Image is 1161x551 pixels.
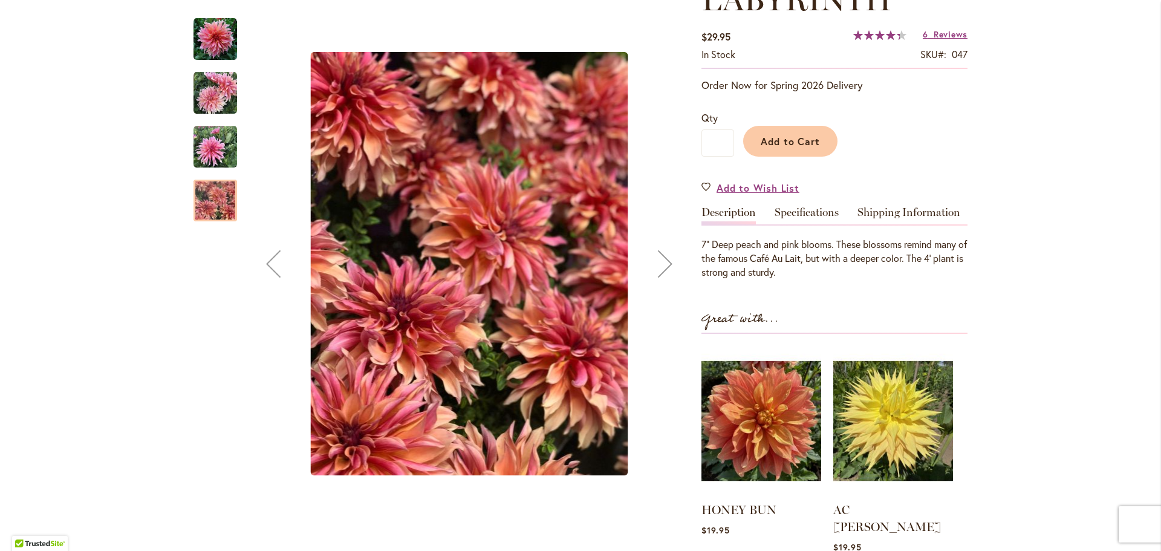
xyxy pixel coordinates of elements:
[193,71,237,115] img: Labyrinth
[934,28,968,40] span: Reviews
[701,346,821,496] img: HONEY BUN
[193,168,237,221] div: Labyrinth
[833,346,953,496] img: AC JERI
[833,503,941,534] a: AC [PERSON_NAME]
[775,207,839,224] a: Specifications
[701,111,718,124] span: Qty
[701,524,730,536] span: $19.95
[701,48,735,60] span: In stock
[249,6,298,522] button: Previous
[9,508,43,542] iframe: Launch Accessibility Center
[701,207,968,279] div: Detailed Product Info
[701,78,968,93] p: Order Now for Spring 2026 Delivery
[857,207,960,224] a: Shipping Information
[743,126,837,157] button: Add to Cart
[193,6,249,60] div: Labyrinth
[701,238,968,279] div: 7” Deep peach and pink blooms. These blossoms remind many of the famous Café Au Lait, but with a ...
[701,207,756,224] a: Description
[701,181,799,195] a: Add to Wish List
[193,18,237,61] img: Labyrinth
[249,6,689,522] div: LabyrinthLabyrinthLabyrinth
[701,503,776,517] a: HONEY BUN
[853,30,906,40] div: 87%
[717,181,799,195] span: Add to Wish List
[249,6,745,522] div: Product Images
[920,48,946,60] strong: SKU
[193,60,249,114] div: Labyrinth
[761,135,821,148] span: Add to Cart
[193,114,249,168] div: Labyrinth
[923,28,928,40] span: 6
[923,28,968,40] a: 6 Reviews
[701,30,730,43] span: $29.95
[701,309,779,329] strong: Great with...
[249,6,689,522] div: Labyrinth
[952,48,968,62] div: 047
[311,52,628,475] img: Labyrinth
[701,48,735,62] div: Availability
[641,6,689,522] button: Next
[193,125,237,169] img: Labyrinth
